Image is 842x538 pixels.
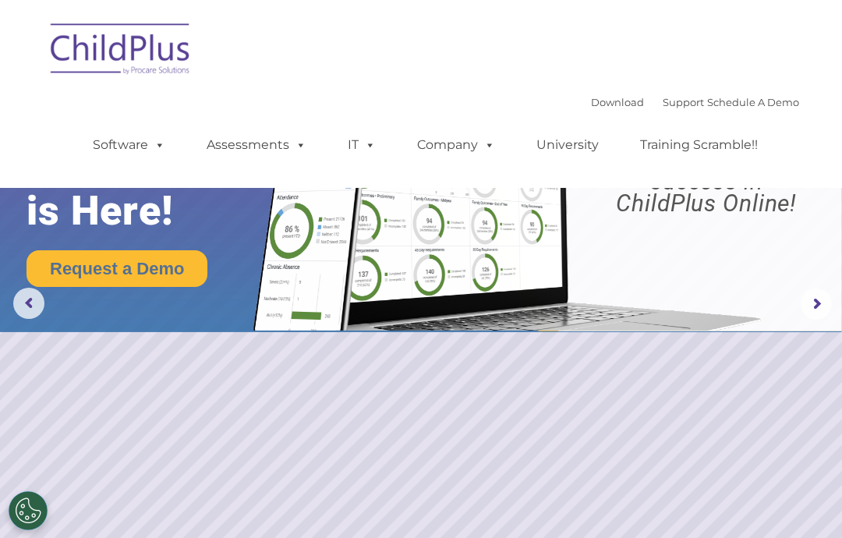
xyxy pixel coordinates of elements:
[191,129,322,161] a: Assessments
[27,250,207,287] a: Request a Demo
[77,129,181,161] a: Software
[582,105,832,214] rs-layer: Boost your productivity and streamline your success in ChildPlus Online!
[591,96,644,108] a: Download
[9,491,48,530] button: Cookies Settings
[332,129,391,161] a: IT
[663,96,704,108] a: Support
[521,129,614,161] a: University
[707,96,799,108] a: Schedule A Demo
[402,129,511,161] a: Company
[43,12,199,90] img: ChildPlus by Procare Solutions
[624,129,773,161] a: Training Scramble!!
[591,96,799,108] font: |
[27,96,295,234] rs-layer: The Future of ChildPlus is Here!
